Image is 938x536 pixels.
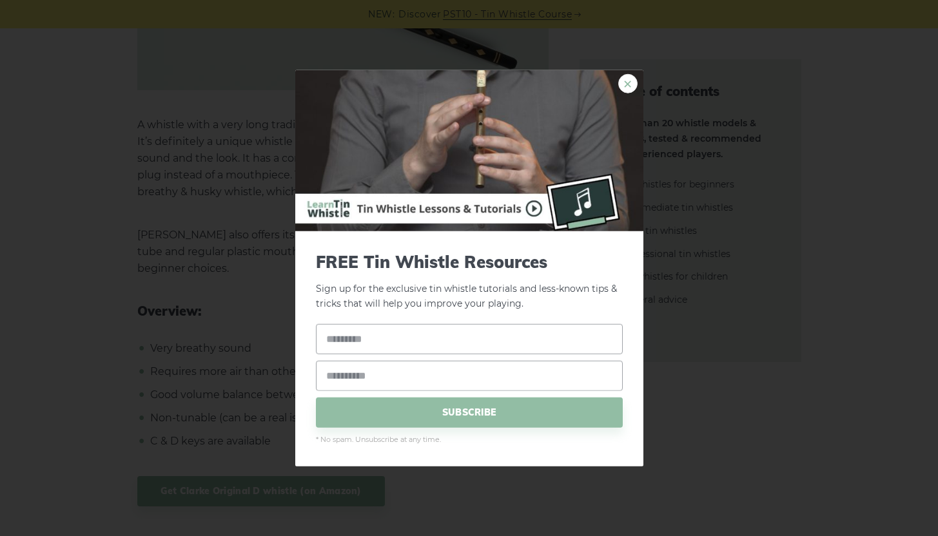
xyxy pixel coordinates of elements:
p: Sign up for the exclusive tin whistle tutorials and less-known tips & tricks that will help you i... [316,252,623,311]
span: * No spam. Unsubscribe at any time. [316,434,623,445]
a: × [618,74,638,93]
span: FREE Tin Whistle Resources [316,252,623,272]
img: Tin Whistle Buying Guide Preview [295,70,643,231]
span: SUBSCRIBE [316,397,623,427]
